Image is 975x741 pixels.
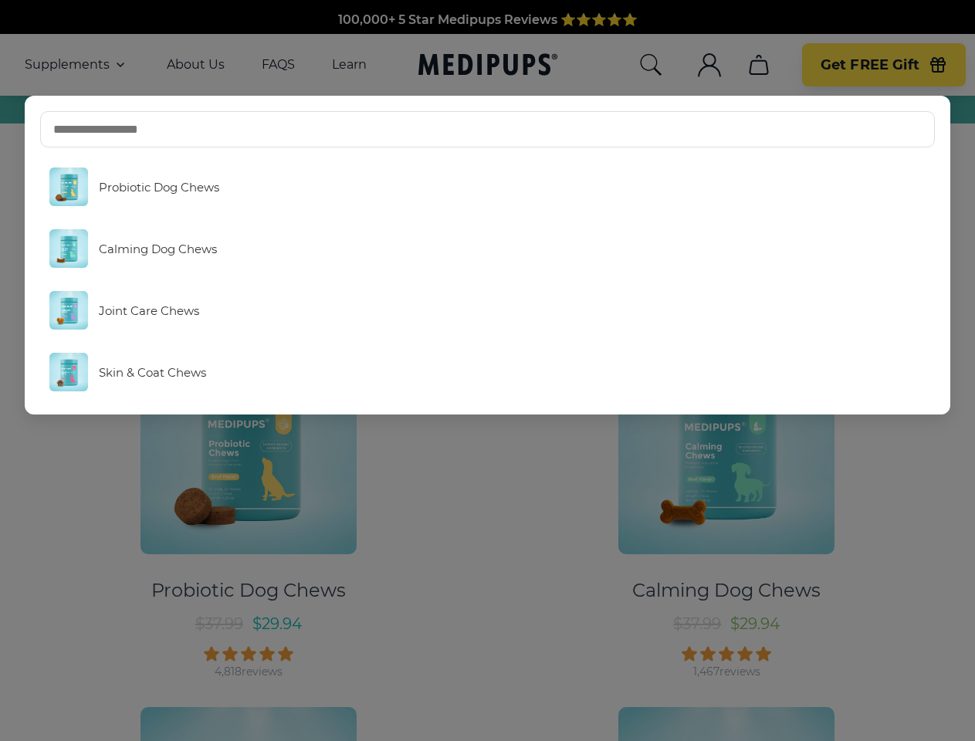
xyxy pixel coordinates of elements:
img: Probiotic Dog Chews [49,167,88,206]
span: Skin & Coat Chews [99,365,206,380]
span: Calming Dog Chews [99,242,217,256]
img: Calming Dog Chews [49,229,88,268]
a: Skin & Coat Chews [40,345,936,399]
img: Joint Care Chews [49,291,88,330]
a: Joint Care Chews [40,283,936,337]
span: Joint Care Chews [99,303,199,318]
img: Skin & Coat Chews [49,353,88,391]
a: Calming Dog Chews [40,222,936,276]
span: Probiotic Dog Chews [99,180,219,195]
a: Probiotic Dog Chews [40,160,936,214]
